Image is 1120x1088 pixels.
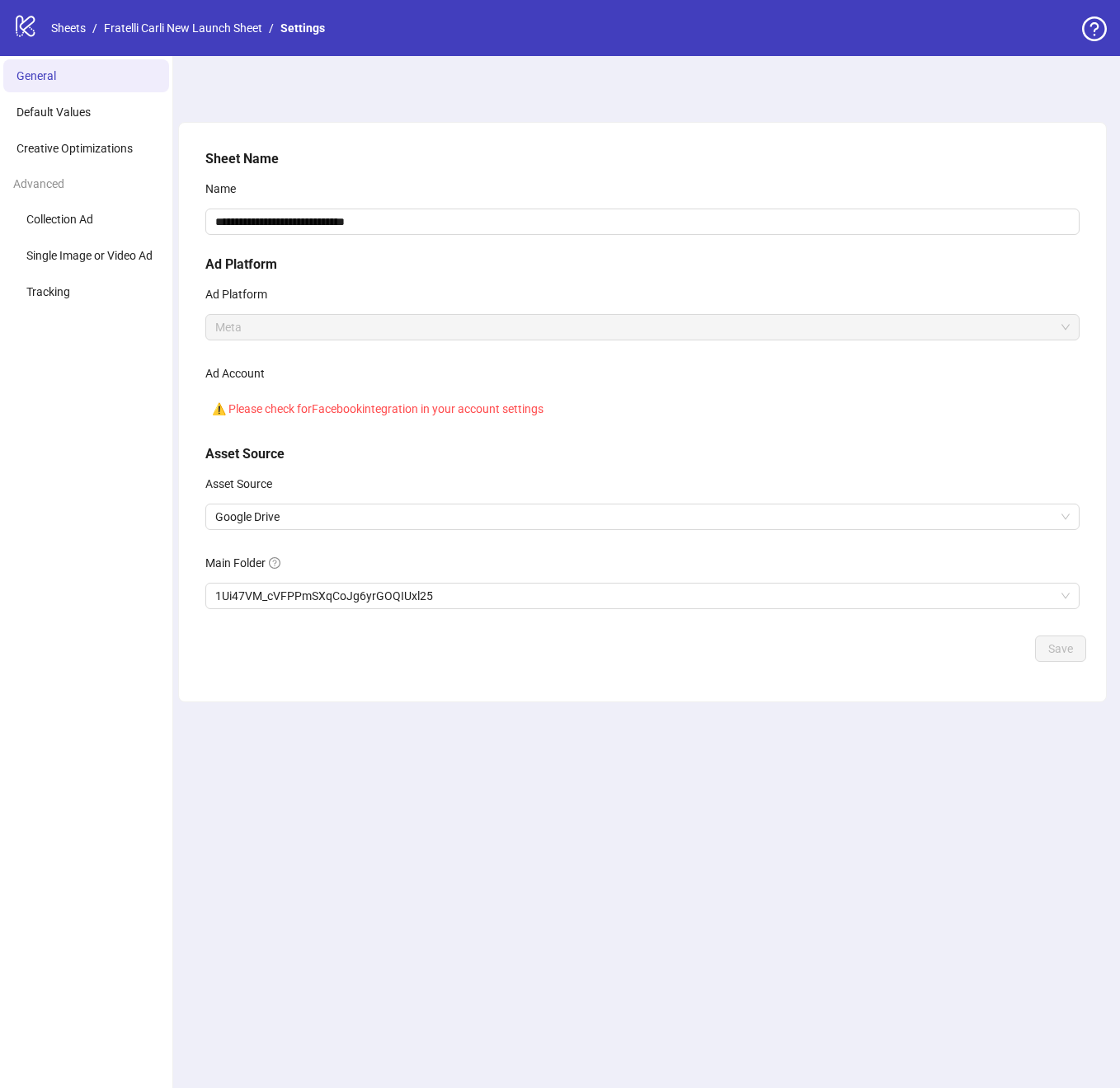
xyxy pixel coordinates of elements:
h5: Ad Platform [205,255,1080,274]
input: Name [205,209,1080,235]
span: Creative Optimizations [16,142,133,155]
span: 1Ui47VM_cVFPPmSXqCoJg6yrGOQIUxl25 [215,584,1070,608]
label: Name [205,176,247,202]
h5: Sheet Name [205,149,1080,169]
span: Meta [215,315,1070,340]
label: Asset Source [205,471,283,497]
span: Single Image or Video Ad [26,249,153,262]
label: Ad Platform [205,281,278,307]
li: / [269,19,274,37]
button: Save [1035,635,1086,662]
li: / [92,19,97,37]
span: Google Drive [215,504,1070,529]
a: Fratelli Carli New Launch Sheet [101,19,266,37]
span: General [16,69,56,82]
a: Sheets [48,19,89,37]
label: Ad Account [205,360,275,387]
span: Collection Ad [26,213,93,226]
label: Main Folder [205,550,291,576]
span: question-circle [269,557,280,569]
span: Tracking [26,285,70,298]
a: Settings [277,19,328,37]
h5: Asset Source [205,444,1080,464]
span: question-circle [1082,16,1107,41]
div: ⚠️ Please check for Facebook integration in your account settings [205,393,1080,424]
span: Default Values [16,106,91,119]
